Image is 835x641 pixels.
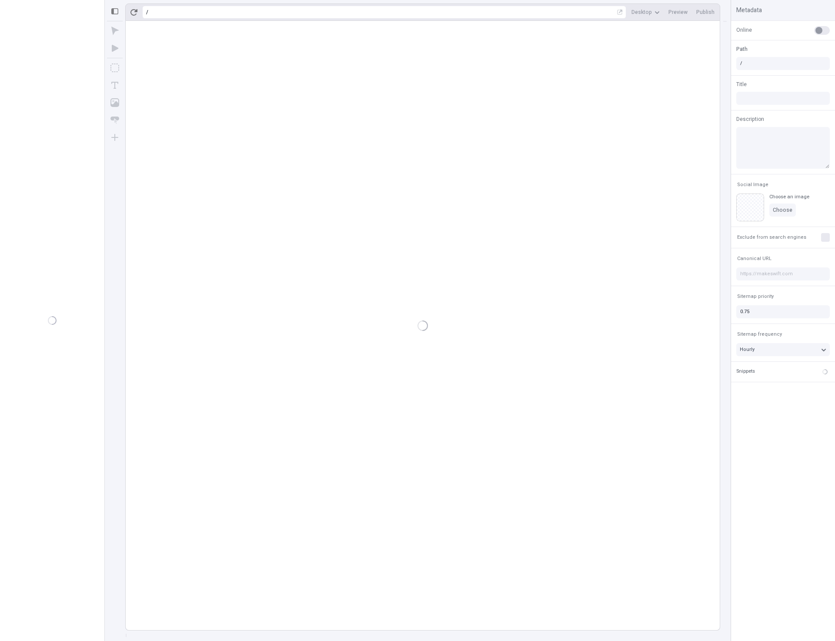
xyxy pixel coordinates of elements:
[146,9,148,16] div: /
[665,6,691,19] button: Preview
[735,291,775,302] button: Sitemap priority
[696,9,715,16] span: Publish
[628,6,663,19] button: Desktop
[737,255,772,262] span: Canonical URL
[736,80,747,88] span: Title
[737,331,782,337] span: Sitemap frequency
[735,329,784,340] button: Sitemap frequency
[107,60,123,76] button: Box
[737,293,774,300] span: Sitemap priority
[737,181,768,188] span: Social Image
[736,368,755,375] div: Snippets
[668,9,688,16] span: Preview
[631,9,652,16] span: Desktop
[736,45,748,53] span: Path
[736,267,830,280] input: https://makeswift.com
[740,346,755,353] span: Hourly
[736,343,830,356] button: Hourly
[107,77,123,93] button: Text
[769,194,809,200] div: Choose an image
[693,6,718,19] button: Publish
[737,234,806,240] span: Exclude from search engines
[735,232,808,243] button: Exclude from search engines
[107,95,123,110] button: Image
[107,112,123,128] button: Button
[736,26,752,34] span: Online
[736,115,764,123] span: Description
[735,180,770,190] button: Social Image
[735,254,773,264] button: Canonical URL
[773,207,792,214] span: Choose
[769,204,796,217] button: Choose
